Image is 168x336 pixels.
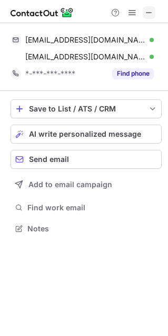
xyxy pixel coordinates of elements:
[11,125,162,144] button: AI write personalized message
[28,180,112,189] span: Add to email campaign
[29,155,69,164] span: Send email
[11,175,162,194] button: Add to email campaign
[11,150,162,169] button: Send email
[29,130,141,138] span: AI write personalized message
[11,6,74,19] img: ContactOut v5.3.10
[25,35,146,45] span: [EMAIL_ADDRESS][DOMAIN_NAME]
[11,221,162,236] button: Notes
[27,203,157,212] span: Find work email
[112,68,154,79] button: Reveal Button
[29,105,143,113] div: Save to List / ATS / CRM
[25,52,146,62] span: [EMAIL_ADDRESS][DOMAIN_NAME]
[11,99,162,118] button: save-profile-one-click
[27,224,157,233] span: Notes
[11,200,162,215] button: Find work email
